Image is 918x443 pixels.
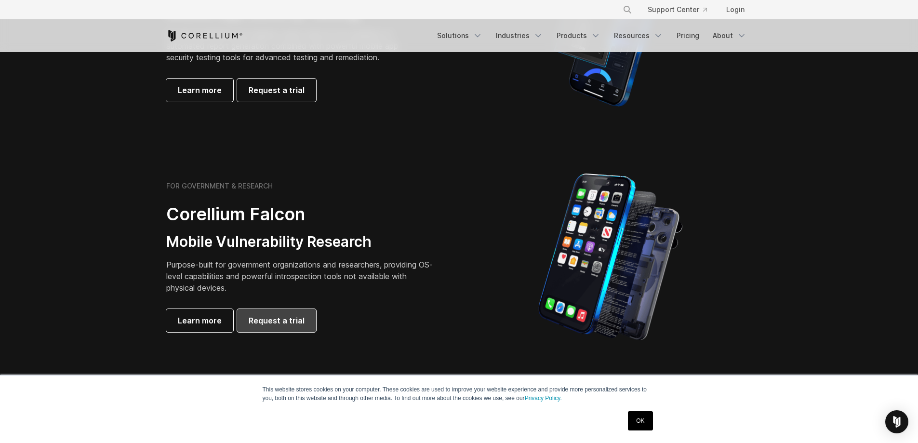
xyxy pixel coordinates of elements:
[628,411,652,430] a: OK
[263,385,656,403] p: This website stores cookies on your computer. These cookies are used to improve your website expe...
[237,309,316,332] a: Request a trial
[431,27,752,44] div: Navigation Menu
[885,410,908,433] div: Open Intercom Messenger
[538,173,683,341] img: iPhone model separated into the mechanics used to build the physical device.
[237,79,316,102] a: Request a trial
[249,84,305,96] span: Request a trial
[707,27,752,44] a: About
[166,309,233,332] a: Learn more
[608,27,669,44] a: Resources
[611,1,752,18] div: Navigation Menu
[619,1,636,18] button: Search
[166,233,436,251] h3: Mobile Vulnerability Research
[671,27,705,44] a: Pricing
[431,27,488,44] a: Solutions
[178,84,222,96] span: Learn more
[166,79,233,102] a: Learn more
[166,259,436,294] p: Purpose-built for government organizations and researchers, providing OS-level capabilities and p...
[718,1,752,18] a: Login
[178,315,222,326] span: Learn more
[525,395,562,402] a: Privacy Policy.
[166,182,273,190] h6: FOR GOVERNMENT & RESEARCH
[249,315,305,326] span: Request a trial
[490,27,549,44] a: Industries
[166,203,436,225] h2: Corellium Falcon
[551,27,606,44] a: Products
[640,1,715,18] a: Support Center
[166,30,243,41] a: Corellium Home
